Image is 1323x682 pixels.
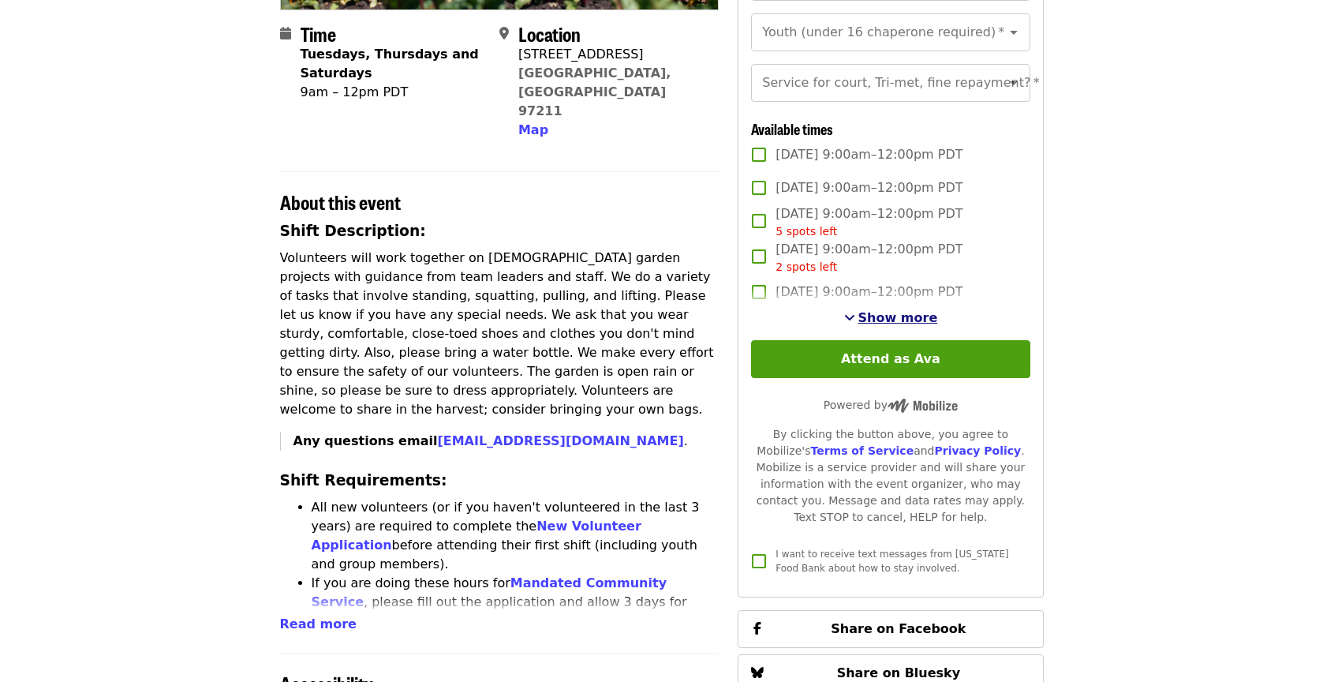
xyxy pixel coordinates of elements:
[751,426,1030,526] div: By clicking the button above, you agree to Mobilize's and . Mobilize is a service provider and wi...
[301,47,479,81] strong: Tuesdays, Thursdays and Saturdays
[293,433,684,448] strong: Any questions email
[437,433,683,448] a: [EMAIL_ADDRESS][DOMAIN_NAME]
[312,574,719,650] li: If you are doing these hours for , please fill out the application and allow 3 days for approval....
[280,615,357,634] button: Read more
[824,399,958,411] span: Powered by
[293,432,719,451] p: .
[738,610,1043,648] button: Share on Facebook
[518,122,548,137] span: Map
[1003,72,1025,94] button: Open
[775,549,1008,574] span: I want to receive text messages from [US_STATE] Food Bank about how to stay involved.
[518,121,548,140] button: Map
[499,26,509,41] i: map-marker-alt icon
[934,444,1021,457] a: Privacy Policy
[858,310,938,325] span: Show more
[280,616,357,631] span: Read more
[518,20,581,47] span: Location
[810,444,914,457] a: Terms of Service
[888,399,958,413] img: Powered by Mobilize
[775,145,962,164] span: [DATE] 9:00am–12:00pm PDT
[280,249,719,419] p: Volunteers will work together on [DEMOGRAPHIC_DATA] garden projects with guidance from team leade...
[775,204,962,240] span: [DATE] 9:00am–12:00pm PDT
[831,621,966,636] span: Share on Facebook
[301,20,336,47] span: Time
[518,45,706,64] div: [STREET_ADDRESS]
[837,665,961,680] span: Share on Bluesky
[280,472,447,489] strong: Shift Requirements:
[1003,21,1025,43] button: Open
[312,498,719,574] li: All new volunteers (or if you haven't volunteered in the last 3 years) are required to complete t...
[518,66,671,118] a: [GEOGRAPHIC_DATA], [GEOGRAPHIC_DATA] 97211
[775,225,837,238] span: 5 spots left
[844,309,938,328] button: See more timeslots
[280,188,401,215] span: About this event
[775,260,837,273] span: 2 spots left
[775,178,962,197] span: [DATE] 9:00am–12:00pm PDT
[751,340,1030,378] button: Attend as Ava
[775,283,962,302] span: [DATE] 9:00am–12:00pm PDT
[301,83,487,102] div: 9am – 12pm PDT
[312,519,641,553] a: New Volunteer Application
[751,118,833,139] span: Available times
[280,223,426,239] strong: Shift Description:
[775,240,962,275] span: [DATE] 9:00am–12:00pm PDT
[280,26,291,41] i: calendar icon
